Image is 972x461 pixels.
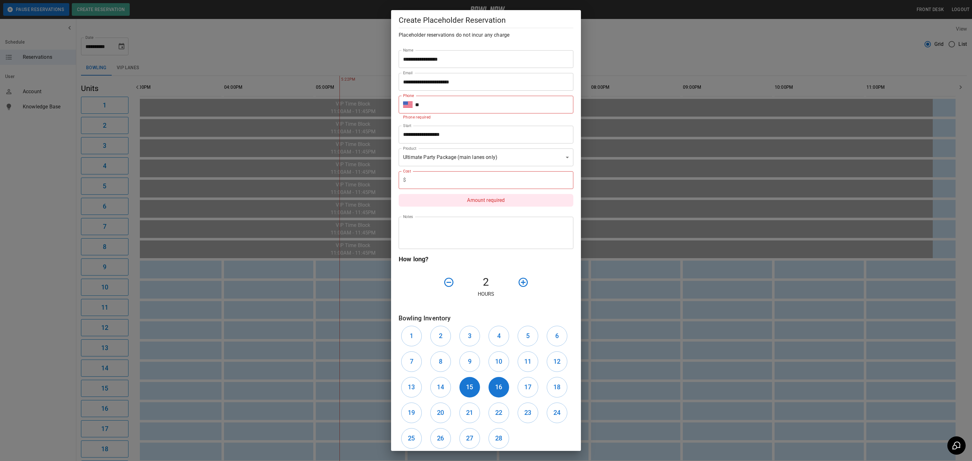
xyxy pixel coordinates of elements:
[524,382,531,392] h6: 17
[401,428,422,449] button: 25
[403,123,411,128] label: Start
[437,382,444,392] h6: 14
[399,126,569,143] input: Choose date, selected date is Sep 13, 2025
[401,403,422,423] button: 19
[408,433,415,443] h6: 25
[518,403,538,423] button: 23
[524,356,531,367] h6: 11
[489,428,509,449] button: 28
[553,382,560,392] h6: 18
[518,326,538,346] button: 5
[403,176,406,184] p: $
[518,351,538,372] button: 11
[495,356,502,367] h6: 10
[489,326,509,346] button: 4
[399,313,573,323] h6: Bowling Inventory
[468,331,471,341] h6: 3
[489,351,509,372] button: 10
[410,356,413,367] h6: 7
[547,403,567,423] button: 24
[399,194,573,207] p: Amount required
[518,377,538,397] button: 17
[547,351,567,372] button: 12
[401,326,422,346] button: 1
[457,276,515,289] h4: 2
[401,377,422,397] button: 13
[430,351,451,372] button: 8
[401,351,422,372] button: 7
[524,408,531,418] h6: 23
[459,403,480,423] button: 21
[547,326,567,346] button: 6
[399,290,573,298] p: Hours
[399,31,573,39] h6: Placeholder reservations do not incur any charge
[553,408,560,418] h6: 24
[553,356,560,367] h6: 12
[459,351,480,372] button: 9
[459,326,480,346] button: 3
[547,377,567,397] button: 18
[495,382,502,392] h6: 16
[468,356,471,367] h6: 9
[403,100,413,109] button: Select country
[410,331,413,341] h6: 1
[399,149,573,166] div: Ultimate Party Package (main lanes only)
[466,382,473,392] h6: 15
[437,433,444,443] h6: 26
[399,254,573,264] h6: How long?
[403,114,569,121] p: Phone required
[439,356,442,367] h6: 8
[495,433,502,443] h6: 28
[408,408,415,418] h6: 19
[439,331,442,341] h6: 2
[430,428,451,449] button: 26
[408,382,415,392] h6: 13
[430,377,451,397] button: 14
[526,331,530,341] h6: 5
[555,331,559,341] h6: 6
[495,408,502,418] h6: 22
[430,326,451,346] button: 2
[459,377,480,397] button: 15
[489,403,509,423] button: 22
[489,377,509,397] button: 16
[399,15,573,25] h5: Create Placeholder Reservation
[466,433,473,443] h6: 27
[430,403,451,423] button: 20
[459,428,480,449] button: 27
[437,408,444,418] h6: 20
[497,331,501,341] h6: 4
[403,93,414,98] label: Phone
[466,408,473,418] h6: 21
